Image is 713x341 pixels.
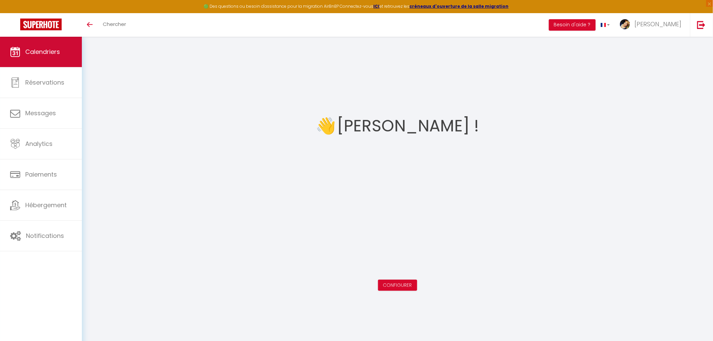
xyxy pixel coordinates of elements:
a: créneaux d'ouverture de la salle migration [410,3,509,9]
span: Réservations [25,78,64,87]
span: Chercher [103,21,126,28]
img: Super Booking [20,19,62,30]
h1: [PERSON_NAME] ! [337,106,479,146]
span: Hébergement [25,201,67,209]
button: Besoin d'aide ? [549,19,596,31]
iframe: welcome-outil.mov [290,146,505,268]
a: ... [PERSON_NAME] [615,13,690,37]
img: logout [697,21,706,29]
span: Messages [25,109,56,117]
span: 👋 [316,113,336,138]
span: Notifications [26,231,64,240]
span: Analytics [25,139,53,148]
span: [PERSON_NAME] [634,20,682,28]
img: ... [620,19,630,29]
span: Calendriers [25,48,60,56]
a: Chercher [98,13,131,37]
span: Paiements [25,170,57,179]
a: ICI [374,3,380,9]
a: Configurer [383,282,412,288]
button: Configurer [378,280,417,291]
